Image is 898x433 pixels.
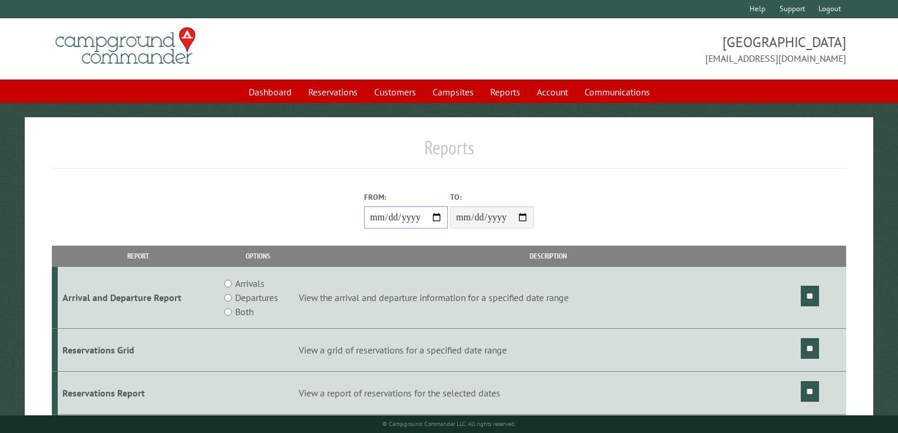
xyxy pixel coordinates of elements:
label: To: [450,191,534,203]
a: Customers [367,81,423,103]
small: © Campground Commander LLC. All rights reserved. [382,420,516,428]
a: Account [530,81,575,103]
td: Reservations Grid [58,329,219,372]
td: Arrival and Departure Report [58,267,219,329]
label: Both [235,305,253,319]
td: View a grid of reservations for a specified date range [297,329,799,372]
a: Reports [483,81,527,103]
a: Reservations [301,81,365,103]
label: Departures [235,290,278,305]
a: Campsites [425,81,481,103]
th: Options [219,246,298,266]
img: Campground Commander [52,23,199,69]
span: [GEOGRAPHIC_DATA] [EMAIL_ADDRESS][DOMAIN_NAME] [449,32,846,65]
label: Arrivals [235,276,265,290]
a: Communications [577,81,657,103]
th: Report [58,246,219,266]
th: Description [297,246,799,266]
td: View a report of reservations for the selected dates [297,371,799,414]
a: Dashboard [242,81,299,103]
label: From: [364,191,448,203]
td: Reservations Report [58,371,219,414]
td: View the arrival and departure information for a specified date range [297,267,799,329]
h1: Reports [52,136,847,168]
